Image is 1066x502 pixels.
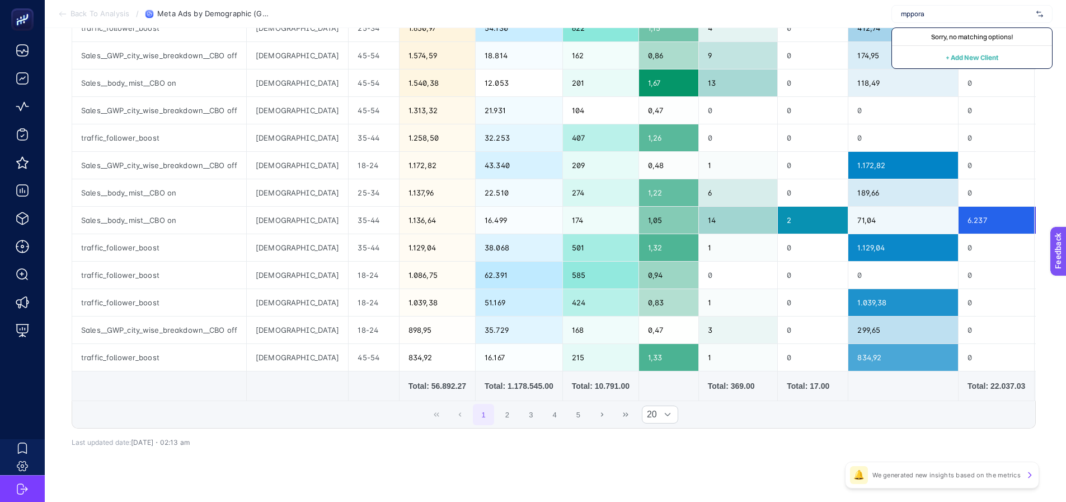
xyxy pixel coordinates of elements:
[476,152,562,179] div: 43.340
[708,380,769,392] div: Total: 369.00
[639,124,698,151] div: 1,26
[349,289,398,316] div: 18-24
[901,10,1032,18] input: https://www.atelierrebul.com.tr/
[72,124,246,151] div: traffic_follower_boost
[699,69,778,96] div: 13
[642,406,657,423] span: Rows per page
[349,234,398,261] div: 35-44
[787,380,839,392] div: Total: 17.00
[563,234,638,261] div: 501
[848,207,958,234] div: 71,04
[639,344,698,371] div: 1,33
[72,262,246,289] div: traffic_follower_boost
[72,69,246,96] div: Sales__body_mist__CBO on
[400,317,475,343] div: 898,95
[850,466,868,484] div: 🔔
[959,207,1034,234] div: 6.237
[247,289,348,316] div: [DEMOGRAPHIC_DATA]
[349,97,398,124] div: 45-54
[72,344,246,371] div: traffic_follower_boost
[563,152,638,179] div: 209
[476,234,562,261] div: 38.068
[563,69,638,96] div: 201
[247,262,348,289] div: [DEMOGRAPHIC_DATA]
[563,15,638,41] div: 622
[699,124,778,151] div: 0
[778,69,848,96] div: 0
[72,438,131,447] span: Last updated date:
[1036,8,1043,20] img: svg%3e
[476,42,562,69] div: 18.814
[778,42,848,69] div: 0
[72,289,246,316] div: traffic_follower_boost
[699,289,778,316] div: 1
[247,15,348,41] div: [DEMOGRAPHIC_DATA]
[959,344,1034,371] div: 0
[778,97,848,124] div: 0
[247,344,348,371] div: [DEMOGRAPHIC_DATA]
[567,404,589,425] button: 5
[72,42,246,69] div: Sales__GWP_city_wise_breakdown__CBO off
[778,234,848,261] div: 0
[639,15,698,41] div: 1,15
[639,317,698,343] div: 0,47
[247,152,348,179] div: [DEMOGRAPHIC_DATA]
[959,262,1034,289] div: 0
[400,124,475,151] div: 1.258,50
[778,152,848,179] div: 0
[848,15,958,41] div: 412,74
[959,289,1034,316] div: 0
[476,317,562,343] div: 35.729
[247,97,348,124] div: [DEMOGRAPHIC_DATA]
[563,262,638,289] div: 585
[72,152,246,179] div: Sales__GWP_city_wise_breakdown__CBO off
[485,380,553,392] div: Total: 1.178.545.00
[72,317,246,343] div: Sales__GWP_city_wise_breakdown__CBO off
[699,207,778,234] div: 14
[778,344,848,371] div: 0
[400,262,475,289] div: 1.086,75
[959,124,1034,151] div: 0
[349,262,398,289] div: 18-24
[591,404,613,425] button: Next Page
[848,179,958,206] div: 189,66
[563,42,638,69] div: 162
[563,124,638,151] div: 407
[400,289,475,316] div: 1.039,38
[157,10,269,18] span: Meta Ads by Demographic (Gender + Age)
[959,179,1034,206] div: 0
[699,152,778,179] div: 1
[639,289,698,316] div: 0,83
[400,97,475,124] div: 1.313,32
[349,15,398,41] div: 25-34
[247,207,348,234] div: [DEMOGRAPHIC_DATA]
[959,152,1034,179] div: 0
[349,124,398,151] div: 35-44
[349,152,398,179] div: 18-24
[72,207,246,234] div: Sales__body_mist__CBO on
[72,179,246,206] div: Sales__body_mist__CBO on
[892,28,1052,46] div: Sorry, no matching options!
[778,262,848,289] div: 0
[7,3,43,12] span: Feedback
[400,42,475,69] div: 1.574,59
[247,234,348,261] div: [DEMOGRAPHIC_DATA]
[247,42,348,69] div: [DEMOGRAPHIC_DATA]
[778,179,848,206] div: 0
[563,344,638,371] div: 215
[699,179,778,206] div: 6
[72,97,246,124] div: Sales__GWP_city_wise_breakdown__CBO off
[639,179,698,206] div: 1,22
[476,289,562,316] div: 51.169
[400,234,475,261] div: 1.129,04
[136,9,139,18] span: /
[699,317,778,343] div: 3
[247,124,348,151] div: [DEMOGRAPHIC_DATA]
[247,317,348,343] div: [DEMOGRAPHIC_DATA]
[563,97,638,124] div: 104
[946,53,998,62] span: + Add New Client
[639,262,698,289] div: 0,94
[639,69,698,96] div: 1,67
[848,317,958,343] div: 299,65
[639,42,698,69] div: 0,86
